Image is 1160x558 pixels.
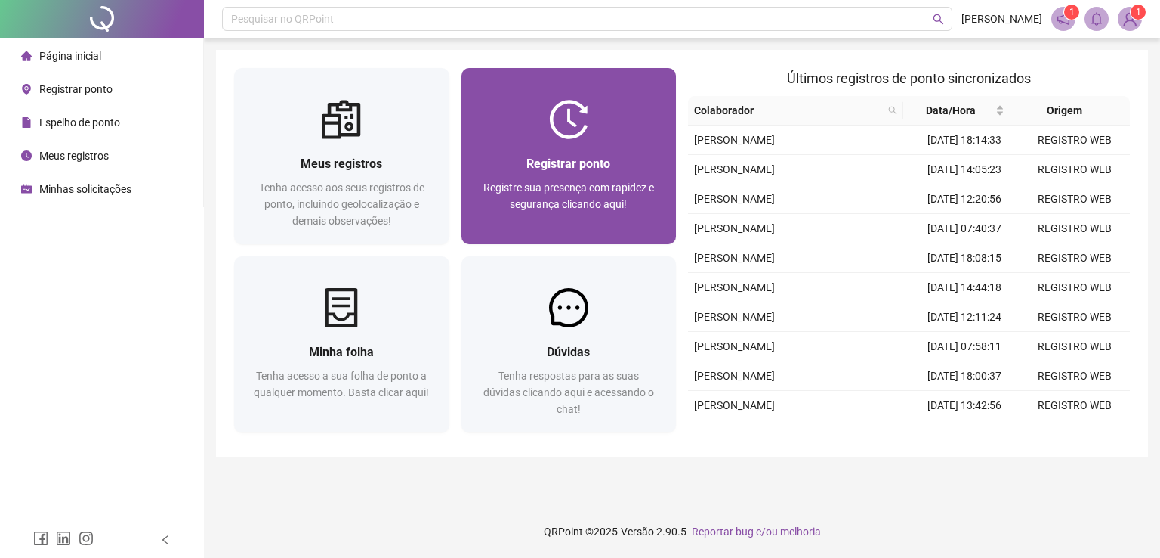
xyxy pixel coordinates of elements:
span: search [885,99,900,122]
span: Tenha acesso aos seus registros de ponto, incluindo geolocalização e demais observações! [259,181,424,227]
span: Minhas solicitações [39,183,131,195]
a: Minha folhaTenha acesso a sua folha de ponto a qualquer momento. Basta clicar aqui! [234,256,449,432]
td: [DATE] 14:05:23 [909,155,1020,184]
td: [DATE] 07:58:11 [909,332,1020,361]
span: search [888,106,897,115]
span: [PERSON_NAME] [961,11,1042,27]
th: Data/Hora [903,96,1010,126]
td: [DATE] 18:08:15 [909,243,1020,273]
span: Data/Hora [909,102,992,119]
span: [PERSON_NAME] [694,281,775,293]
span: [PERSON_NAME] [694,311,775,323]
span: Registrar ponto [526,157,610,171]
span: Espelho de ponto [39,116,120,129]
td: [DATE] 12:03:29 [909,420,1020,450]
span: [PERSON_NAME] [694,370,775,382]
span: Colaborador [694,102,882,119]
span: [PERSON_NAME] [694,340,775,352]
span: 1 [1069,7,1075,17]
span: Últimos registros de ponto sincronizados [787,70,1031,86]
td: [DATE] 07:40:37 [909,214,1020,243]
td: REGISTRO WEB [1020,184,1130,214]
span: left [160,535,171,545]
span: instagram [79,531,94,546]
a: Meus registrosTenha acesso aos seus registros de ponto, incluindo geolocalização e demais observa... [234,68,449,244]
td: REGISTRO WEB [1020,391,1130,420]
span: [PERSON_NAME] [694,252,775,264]
span: bell [1090,12,1103,26]
span: Minha folha [309,345,374,359]
span: Tenha respostas para as suas dúvidas clicando aqui e acessando o chat! [483,370,654,415]
td: REGISTRO WEB [1020,361,1130,391]
span: Dúvidas [547,345,590,359]
td: [DATE] 18:14:33 [909,126,1020,155]
span: environment [21,84,32,95]
span: Versão [621,525,654,538]
a: DúvidasTenha respostas para as suas dúvidas clicando aqui e acessando o chat! [461,256,677,432]
span: [PERSON_NAME] [694,134,775,146]
span: search [933,14,944,25]
sup: Atualize o seu contato no menu Meus Dados [1131,5,1146,20]
td: REGISTRO WEB [1020,155,1130,184]
span: Registre sua presença com rapidez e segurança clicando aqui! [483,181,654,210]
td: REGISTRO WEB [1020,302,1130,332]
span: Meus registros [301,157,382,171]
td: REGISTRO WEB [1020,420,1130,450]
span: facebook [33,531,48,546]
span: [PERSON_NAME] [694,193,775,205]
td: REGISTRO WEB [1020,273,1130,302]
td: REGISTRO WEB [1020,332,1130,361]
td: [DATE] 13:42:56 [909,391,1020,420]
td: [DATE] 12:20:56 [909,184,1020,214]
img: 90498 [1118,8,1141,30]
span: Página inicial [39,50,101,62]
span: linkedin [56,531,71,546]
sup: 1 [1064,5,1079,20]
td: REGISTRO WEB [1020,214,1130,243]
td: REGISTRO WEB [1020,243,1130,273]
span: Registrar ponto [39,83,113,95]
td: REGISTRO WEB [1020,126,1130,155]
td: [DATE] 12:11:24 [909,302,1020,332]
span: file [21,117,32,128]
span: clock-circle [21,150,32,161]
span: 1 [1136,7,1141,17]
footer: QRPoint © 2025 - 2.90.5 - [204,505,1160,558]
span: [PERSON_NAME] [694,399,775,411]
span: Meus registros [39,150,109,162]
a: Registrar pontoRegistre sua presença com rapidez e segurança clicando aqui! [461,68,677,244]
span: [PERSON_NAME] [694,222,775,234]
span: schedule [21,184,32,194]
span: Reportar bug e/ou melhoria [692,525,821,538]
span: Tenha acesso a sua folha de ponto a qualquer momento. Basta clicar aqui! [254,370,429,398]
th: Origem [1010,96,1118,126]
span: home [21,51,32,61]
td: [DATE] 18:00:37 [909,361,1020,391]
span: notification [1057,12,1070,26]
td: [DATE] 14:44:18 [909,273,1020,302]
span: [PERSON_NAME] [694,163,775,175]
